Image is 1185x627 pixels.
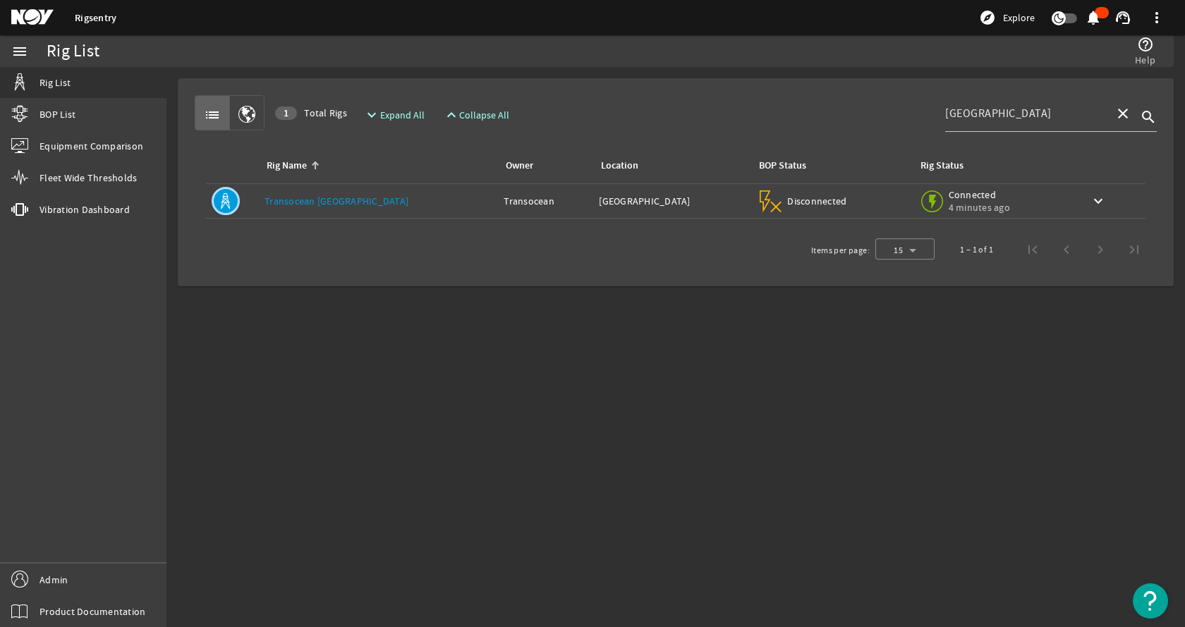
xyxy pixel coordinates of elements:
[39,604,145,619] span: Product Documentation
[1003,11,1035,25] span: Explore
[39,202,130,217] span: Vibration Dashboard
[601,158,638,174] div: Location
[267,158,307,174] div: Rig Name
[75,11,116,25] a: Rigsentry
[1133,583,1168,619] button: Open Resource Center
[787,195,847,207] span: Disconnected
[437,102,516,128] button: Collapse All
[443,106,454,123] mat-icon: expand_less
[506,158,533,174] div: Owner
[39,107,75,121] span: BOP List
[949,188,1010,201] span: Connected
[1090,193,1107,209] mat-icon: keyboard_arrow_down
[1137,36,1154,53] mat-icon: help_outline
[1140,1,1174,35] button: more_vert
[1135,53,1155,67] span: Help
[1140,109,1157,126] i: search
[599,194,746,208] div: [GEOGRAPHIC_DATA]
[759,158,806,174] div: BOP Status
[275,106,297,120] div: 1
[1114,9,1131,26] mat-icon: support_agent
[47,44,99,59] div: Rig List
[275,106,347,120] span: Total Rigs
[39,139,143,153] span: Equipment Comparison
[39,171,137,185] span: Fleet Wide Thresholds
[11,43,28,60] mat-icon: menu
[358,102,430,128] button: Expand All
[39,573,68,587] span: Admin
[1085,9,1102,26] mat-icon: notifications
[204,106,221,123] mat-icon: list
[363,106,375,123] mat-icon: expand_more
[945,105,1103,122] input: Search...
[979,9,996,26] mat-icon: explore
[599,158,740,174] div: Location
[504,158,582,174] div: Owner
[960,243,993,257] div: 1 – 1 of 1
[949,201,1010,214] span: 4 minutes ago
[265,158,487,174] div: Rig Name
[11,201,28,218] mat-icon: vibration
[504,194,588,208] div: Transocean
[380,108,425,122] span: Expand All
[39,75,71,90] span: Rig List
[973,6,1040,29] button: Explore
[265,195,408,207] a: Transocean [GEOGRAPHIC_DATA]
[811,243,870,257] div: Items per page:
[459,108,509,122] span: Collapse All
[920,158,964,174] div: Rig Status
[1114,105,1131,122] mat-icon: close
